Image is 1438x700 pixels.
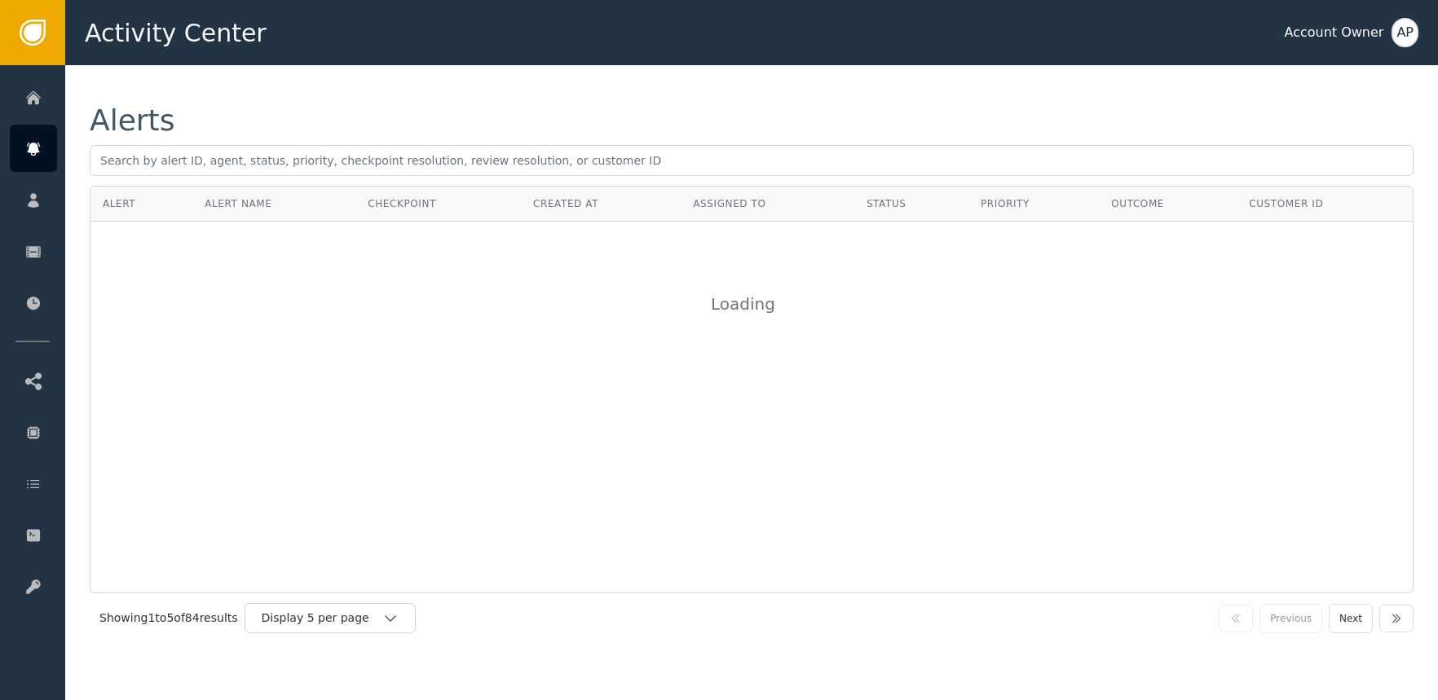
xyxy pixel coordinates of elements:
div: Loading [711,292,792,316]
div: Alerts [90,106,174,135]
div: Status [867,196,956,211]
div: Customer ID [1249,196,1401,211]
div: Display 5 per page [262,610,382,627]
div: Assigned To [693,196,842,211]
button: AP [1392,18,1418,47]
button: Display 5 per page [245,603,416,633]
div: Showing 1 to 5 of 84 results [99,610,238,627]
div: Alert [103,196,180,211]
input: Search by alert ID, agent, status, priority, checkpoint resolution, review resolution, or custome... [90,145,1414,176]
div: Created At [533,196,668,211]
button: Next [1329,604,1373,633]
div: Account Owner [1284,23,1383,42]
div: Priority [981,196,1087,211]
div: Alert Name [205,196,343,211]
div: Outcome [1111,196,1224,211]
div: Checkpoint [368,196,509,211]
span: Activity Center [85,15,267,51]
